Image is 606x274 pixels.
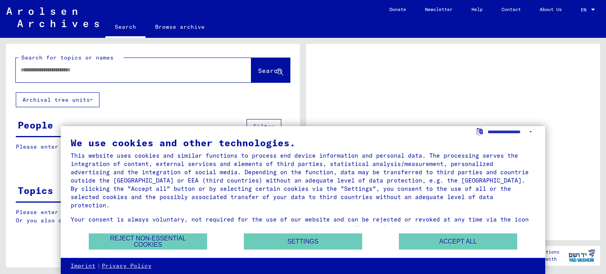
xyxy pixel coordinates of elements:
[21,54,114,61] mat-label: Search for topics or names
[71,151,536,209] div: This website uses cookies and similar functions to process end device information and personal da...
[253,123,275,130] span: Filter
[6,7,99,27] img: Arolsen_neg.svg
[399,233,517,250] button: Accept all
[146,17,214,36] a: Browse archive
[71,215,536,240] div: Your consent is always voluntary, not required for the use of our website and can be rejected or ...
[251,58,290,82] button: Search
[244,233,362,250] button: Settings
[247,119,281,134] button: Filter
[71,138,536,147] div: We use cookies and other technologies.
[258,67,282,75] span: Search
[71,262,95,270] a: Imprint
[567,246,597,265] img: yv_logo.png
[89,233,207,250] button: Reject non-essential cookies
[102,262,151,270] a: Privacy Policy
[105,17,146,38] a: Search
[16,92,99,107] button: Archival tree units
[16,208,290,225] p: Please enter a search term or set filters to get results. Or you also can browse the manually.
[18,183,53,198] div: Topics
[18,118,53,132] div: People
[16,143,290,151] p: Please enter a search term or set filters to get results.
[581,7,589,13] span: EN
